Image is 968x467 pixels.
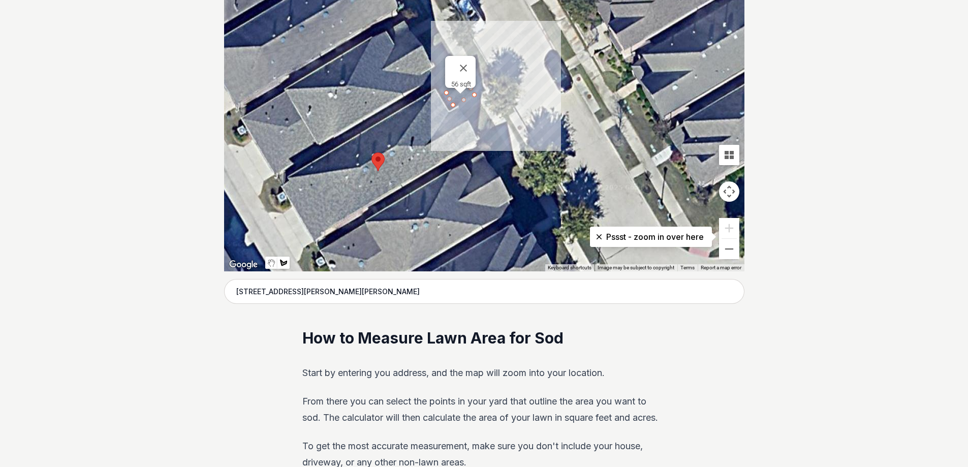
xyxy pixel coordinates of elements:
button: Stop drawing [265,257,277,269]
span: Image may be subject to copyright [598,265,674,270]
a: Terms (opens in new tab) [680,265,695,270]
div: 56 sqft [451,80,476,88]
button: Tilt map [719,145,739,165]
h2: How to Measure Lawn Area for Sod [302,328,666,349]
a: Open this area in Google Maps (opens a new window) [227,258,260,271]
button: Zoom out [719,239,739,259]
button: Zoom in [719,218,739,238]
input: Enter your address to get started [224,279,744,304]
img: Google [227,258,260,271]
a: Report a map error [701,265,741,270]
button: Map camera controls [719,181,739,202]
p: From there you can select the points in your yard that outline the area you want to sod. The calc... [302,393,666,426]
p: Pssst - zoom in over here [598,231,704,243]
button: Keyboard shortcuts [548,264,591,271]
button: Draw a shape [277,257,290,269]
p: Start by entering you address, and the map will zoom into your location. [302,365,666,381]
button: Close [451,56,476,80]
